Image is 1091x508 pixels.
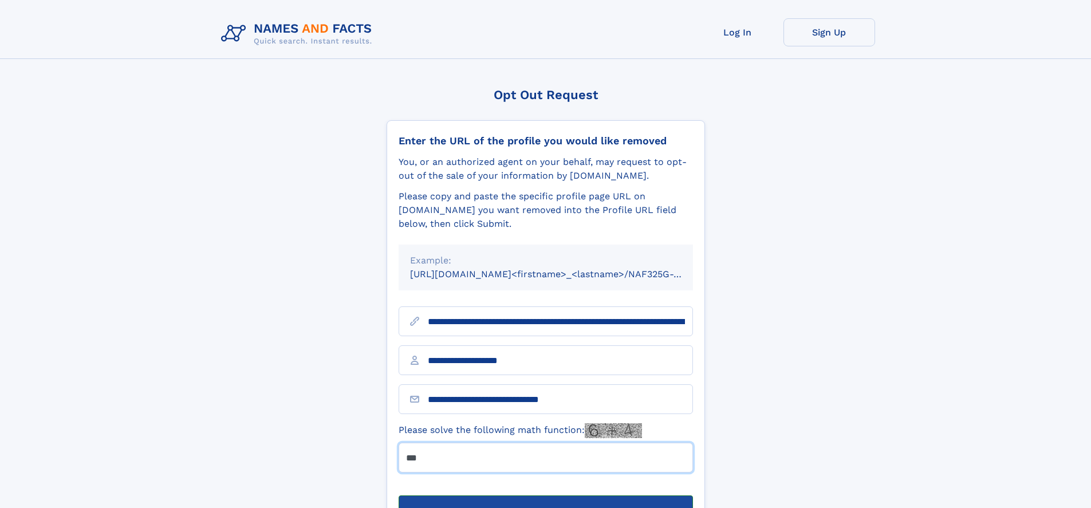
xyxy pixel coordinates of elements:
[216,18,381,49] img: Logo Names and Facts
[399,423,642,438] label: Please solve the following math function:
[410,269,715,279] small: [URL][DOMAIN_NAME]<firstname>_<lastname>/NAF325G-xxxxxxxx
[410,254,682,267] div: Example:
[692,18,783,46] a: Log In
[399,135,693,147] div: Enter the URL of the profile you would like removed
[387,88,705,102] div: Opt Out Request
[783,18,875,46] a: Sign Up
[399,190,693,231] div: Please copy and paste the specific profile page URL on [DOMAIN_NAME] you want removed into the Pr...
[399,155,693,183] div: You, or an authorized agent on your behalf, may request to opt-out of the sale of your informatio...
